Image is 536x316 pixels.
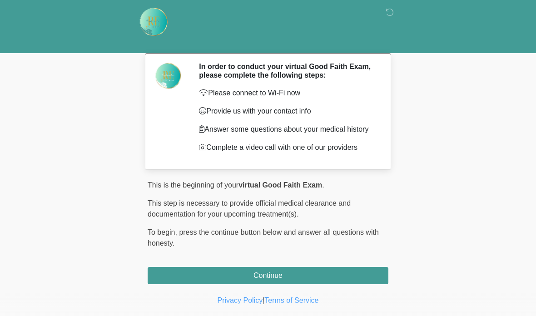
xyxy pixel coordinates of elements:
[264,296,318,304] a: Terms of Service
[148,228,179,236] span: To begin,
[148,199,351,218] span: This step is necessary to provide official medical clearance and documentation for your upcoming ...
[139,7,169,37] img: Rehydrate Aesthetics & Wellness Logo
[218,296,263,304] a: Privacy Policy
[199,142,375,153] p: Complete a video call with one of our providers
[199,124,375,135] p: Answer some questions about your medical history
[322,181,324,189] span: .
[263,296,264,304] a: |
[199,62,375,79] h2: In order to conduct your virtual Good Faith Exam, please complete the following steps:
[148,267,388,284] button: Continue
[199,106,375,117] p: Provide us with your contact info
[238,181,322,189] strong: virtual Good Faith Exam
[148,181,238,189] span: This is the beginning of your
[199,88,375,99] p: Please connect to Wi-Fi now
[154,62,182,89] img: Agent Avatar
[148,228,379,247] span: press the continue button below and answer all questions with honesty.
